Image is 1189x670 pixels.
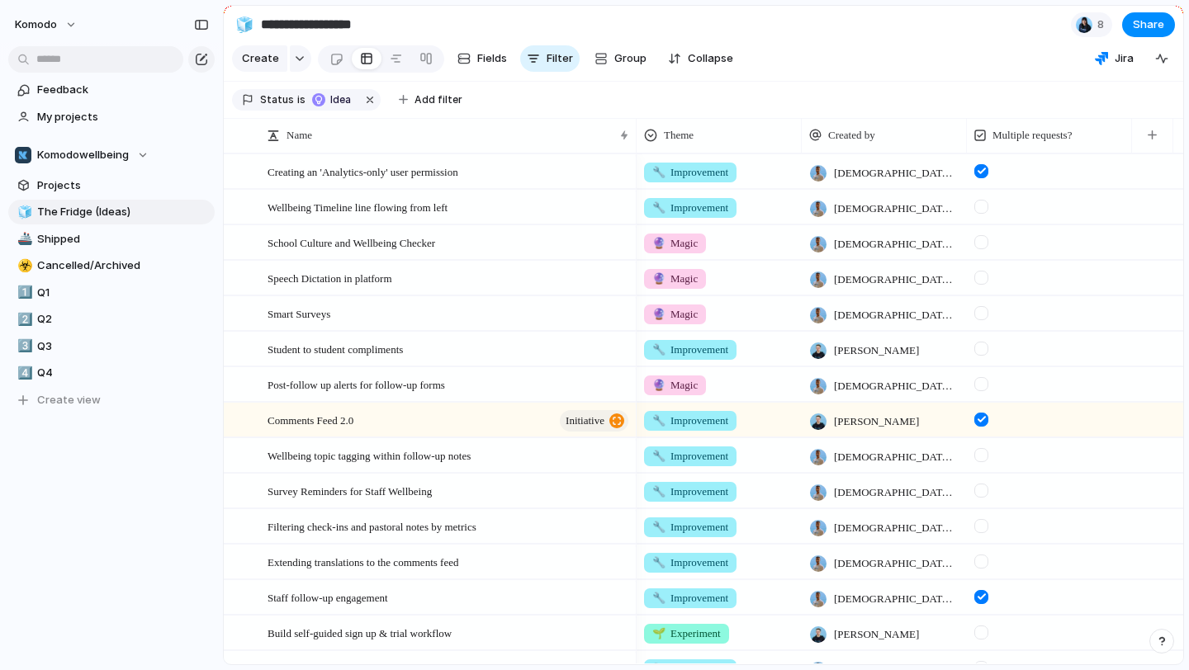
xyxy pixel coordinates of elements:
span: Improvement [652,164,728,181]
span: 🔮 [652,237,666,249]
span: Add filter [414,92,462,107]
div: 2️⃣ [17,310,29,329]
span: 8 [1097,17,1109,33]
button: Share [1122,12,1175,37]
div: 🧊 [17,203,29,222]
span: Post-follow up alerts for follow-up forms [268,375,445,394]
span: Wellbeing topic tagging within follow-up notes [268,446,471,465]
div: 3️⃣ [17,337,29,356]
a: ☣️Cancelled/Archived [8,253,215,278]
button: ☣️ [15,257,31,274]
button: is [294,91,309,109]
span: Filtering check-ins and pastoral notes by metrics [268,517,476,536]
span: Q3 [37,338,209,355]
span: Group [614,50,647,67]
span: Shipped [37,231,209,248]
span: 🔮 [652,308,666,320]
span: Speech Dictation in platform [268,268,392,287]
button: Group [586,45,655,72]
button: 2️⃣ [15,311,31,328]
div: 🚢 [17,229,29,248]
span: 🔧 [652,592,666,604]
span: Status [260,92,294,107]
span: [DEMOGRAPHIC_DATA][PERSON_NAME] [834,378,959,394]
a: Feedback [8,78,215,102]
span: 🔮 [652,272,666,285]
span: Magic [652,235,698,252]
span: 🔮 [652,379,666,391]
div: 🧊The Fridge (Ideas) [8,200,215,224]
span: [DEMOGRAPHIC_DATA][PERSON_NAME] [834,484,959,501]
span: Improvement [652,590,728,606]
span: Create [242,50,279,67]
span: [DEMOGRAPHIC_DATA][PERSON_NAME] [834,591,959,607]
span: Experiment [652,625,721,642]
span: 🌱 [652,627,666,639]
span: My projects [37,109,209,125]
span: Create view [37,392,101,408]
span: 🔧 [652,343,666,356]
div: 🧊 [235,13,253,35]
span: [DEMOGRAPHIC_DATA][PERSON_NAME] [834,449,959,465]
span: Q2 [37,311,209,328]
span: Komodowellbeing [37,147,129,163]
button: 4️⃣ [15,365,31,381]
span: [DEMOGRAPHIC_DATA][PERSON_NAME] [834,520,959,536]
span: Improvement [652,342,728,358]
span: Q1 [37,285,209,301]
span: Theme [664,127,694,144]
span: School Culture and Wellbeing Checker [268,233,435,252]
span: Student to student compliments [268,339,403,358]
span: [PERSON_NAME] [834,342,919,359]
span: Magic [652,377,698,394]
span: [DEMOGRAPHIC_DATA][PERSON_NAME] [834,201,959,217]
span: Collapse [688,50,733,67]
span: Created by [828,127,875,144]
span: Name [287,127,312,144]
span: Magic [652,306,698,323]
span: Komodo [15,17,57,33]
span: Feedback [37,82,209,98]
span: Improvement [652,484,728,500]
div: 3️⃣Q3 [8,334,215,359]
button: Add filter [389,88,472,111]
span: [DEMOGRAPHIC_DATA][PERSON_NAME] [834,307,959,323]
span: Filter [547,50,573,67]
span: Improvement [652,200,728,216]
span: Wellbeing Timeline line flowing from left [268,197,448,216]
span: Jira [1115,50,1134,67]
span: [PERSON_NAME] [834,413,919,430]
div: 🚢Shipped [8,227,215,252]
span: Cancelled/Archived [37,257,209,274]
a: 4️⃣Q4 [8,361,215,385]
button: Collapse [661,45,740,72]
span: Share [1133,17,1164,33]
a: Projects [8,173,215,198]
span: The Fridge (Ideas) [37,204,209,220]
span: [DEMOGRAPHIC_DATA][PERSON_NAME] [834,165,959,182]
span: Multiple requests? [992,127,1072,144]
button: Komodo [7,12,86,38]
span: Extending translations to the comments feed [268,552,458,571]
button: 1️⃣ [15,285,31,301]
span: 🔧 [652,201,666,214]
button: Komodowellbeing [8,143,215,167]
span: [PERSON_NAME] [834,626,919,643]
span: Fields [477,50,507,67]
span: Improvement [652,519,728,536]
span: 🔧 [652,166,666,178]
a: 1️⃣Q1 [8,281,215,305]
button: Jira [1088,46,1140,71]
button: Filter [520,45,580,72]
span: 🔧 [652,556,666,569]
div: 4️⃣ [17,364,29,383]
button: 🧊 [231,12,258,38]
span: Idea [330,92,354,107]
button: Create view [8,388,215,413]
span: Improvement [652,413,728,429]
span: Improvement [652,448,728,465]
button: Fields [451,45,514,72]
